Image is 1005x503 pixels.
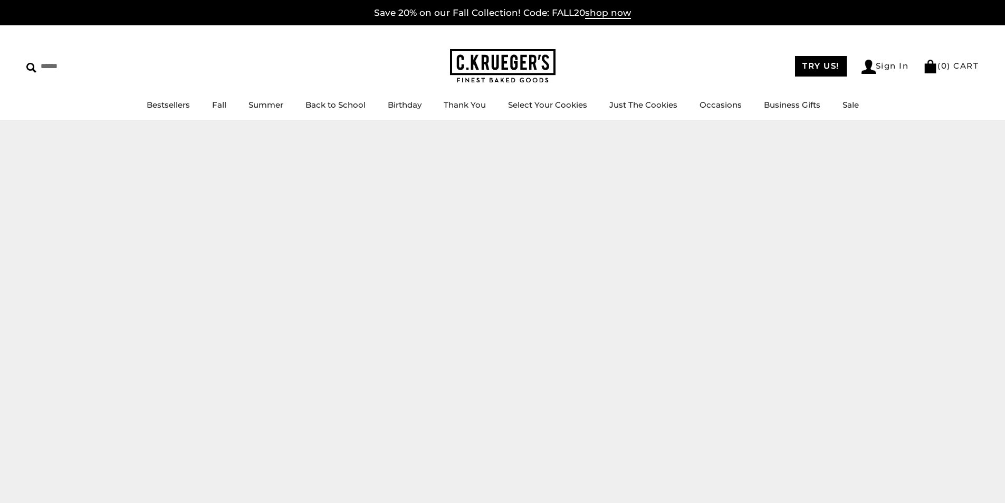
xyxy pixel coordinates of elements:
[374,7,631,19] a: Save 20% on our Fall Collection! Code: FALL20shop now
[212,100,226,110] a: Fall
[26,63,36,73] img: Search
[26,58,152,74] input: Search
[764,100,820,110] a: Business Gifts
[450,49,556,83] img: C.KRUEGER'S
[862,60,909,74] a: Sign In
[444,100,486,110] a: Thank You
[923,61,979,71] a: (0) CART
[388,100,422,110] a: Birthday
[862,60,876,74] img: Account
[843,100,859,110] a: Sale
[305,100,366,110] a: Back to School
[700,100,742,110] a: Occasions
[147,100,190,110] a: Bestsellers
[941,61,947,71] span: 0
[248,100,283,110] a: Summer
[585,7,631,19] span: shop now
[508,100,587,110] a: Select Your Cookies
[795,56,847,77] a: TRY US!
[923,60,937,73] img: Bag
[609,100,677,110] a: Just The Cookies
